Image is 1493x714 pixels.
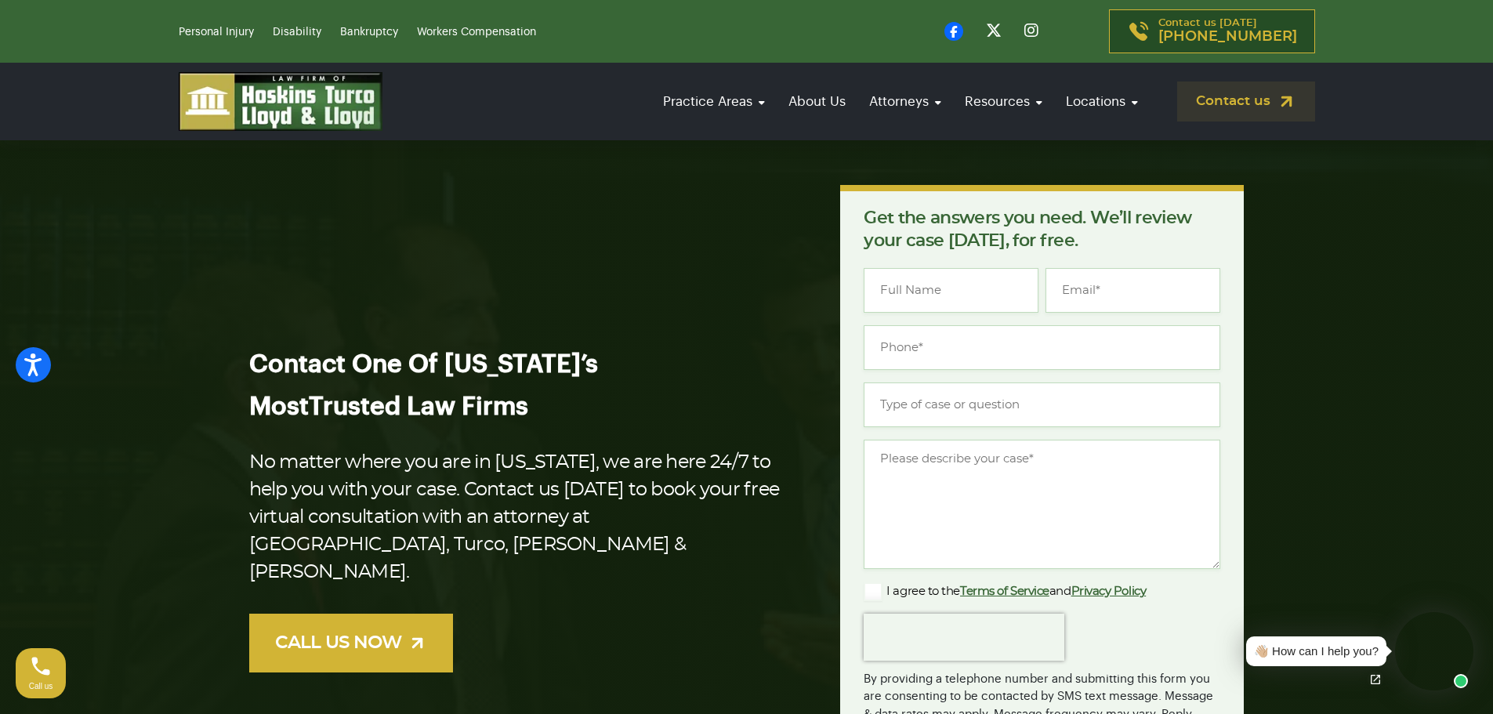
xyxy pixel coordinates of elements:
a: About Us [781,79,853,124]
input: Full Name [864,268,1038,313]
a: Contact us [1177,82,1315,121]
a: Terms of Service [960,585,1049,597]
input: Type of case or question [864,382,1220,427]
a: Open chat [1359,663,1392,696]
a: Bankruptcy [340,27,398,38]
a: Privacy Policy [1071,585,1147,597]
label: I agree to the and [864,582,1146,601]
span: [PHONE_NUMBER] [1158,29,1297,45]
a: Disability [273,27,321,38]
img: logo [179,72,382,131]
a: Practice Areas [655,79,773,124]
a: Workers Compensation [417,27,536,38]
span: Trusted Law Firms [309,394,528,419]
div: 👋🏼 How can I help you? [1254,643,1379,661]
p: No matter where you are in [US_STATE], we are here 24/7 to help you with your case. Contact us [D... [249,449,791,586]
input: Phone* [864,325,1220,370]
input: Email* [1045,268,1220,313]
a: Locations [1058,79,1146,124]
a: Resources [957,79,1050,124]
a: Contact us [DATE][PHONE_NUMBER] [1109,9,1315,53]
span: Contact One Of [US_STATE]’s [249,352,598,377]
p: Get the answers you need. We’ll review your case [DATE], for free. [864,207,1220,252]
span: Most [249,394,309,419]
a: Attorneys [861,79,949,124]
iframe: reCAPTCHA [864,614,1064,661]
img: arrow-up-right-light.svg [408,633,427,653]
a: CALL US NOW [249,614,453,672]
a: Personal Injury [179,27,254,38]
p: Contact us [DATE] [1158,18,1297,45]
span: Call us [29,682,53,690]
